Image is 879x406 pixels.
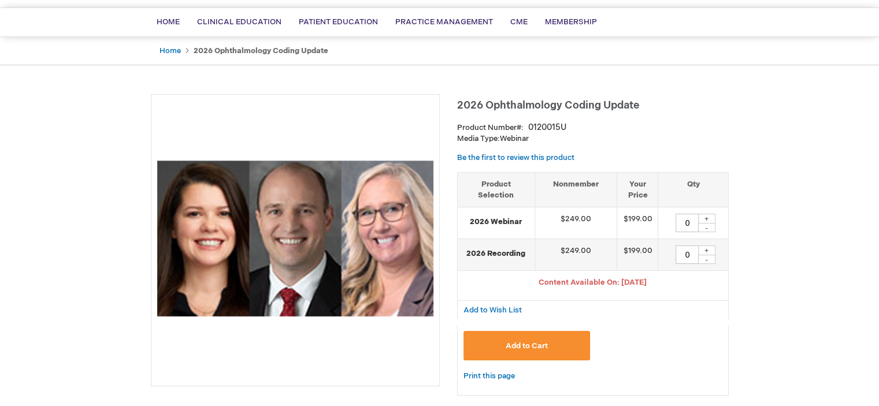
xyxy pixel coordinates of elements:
img: 2026 Ophthalmology Coding Update [157,100,433,377]
a: Print this page [463,369,515,383]
div: + [698,245,715,255]
strong: Media Type: [457,134,500,143]
input: Qty [676,245,699,264]
td: $249.00 [535,239,617,271]
span: CME [510,17,528,27]
th: Qty [658,172,728,207]
strong: 2026 Webinar [463,217,529,228]
span: Membership [545,17,597,27]
div: + [698,214,715,224]
span: Add to Cart [506,341,548,351]
a: Be the first to review this product [457,153,574,162]
a: Home [160,46,181,55]
span: 2026 Ophthalmology Coding Update [457,99,639,111]
td: $249.00 [535,207,617,239]
strong: Product Number [457,123,524,132]
p: Webinar [457,133,729,144]
strong: 2026 Ophthalmology Coding Update [194,46,328,55]
td: $199.00 [617,207,658,239]
div: - [698,223,715,232]
div: - [698,255,715,264]
span: Add to Wish List [463,306,522,315]
th: Product Selection [458,172,535,207]
th: Nonmember [535,172,617,207]
span: Practice Management [395,17,493,27]
div: 0120015U [528,122,566,133]
strong: 2026 Recording [463,248,529,259]
button: Add to Cart [463,331,591,360]
td: $199.00 [617,239,658,271]
span: Content Available On: [DATE] [539,278,647,287]
th: Your Price [617,172,658,207]
span: Clinical Education [197,17,281,27]
a: Add to Wish List [463,305,522,315]
span: Home [157,17,180,27]
span: Patient Education [299,17,378,27]
input: Qty [676,214,699,232]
